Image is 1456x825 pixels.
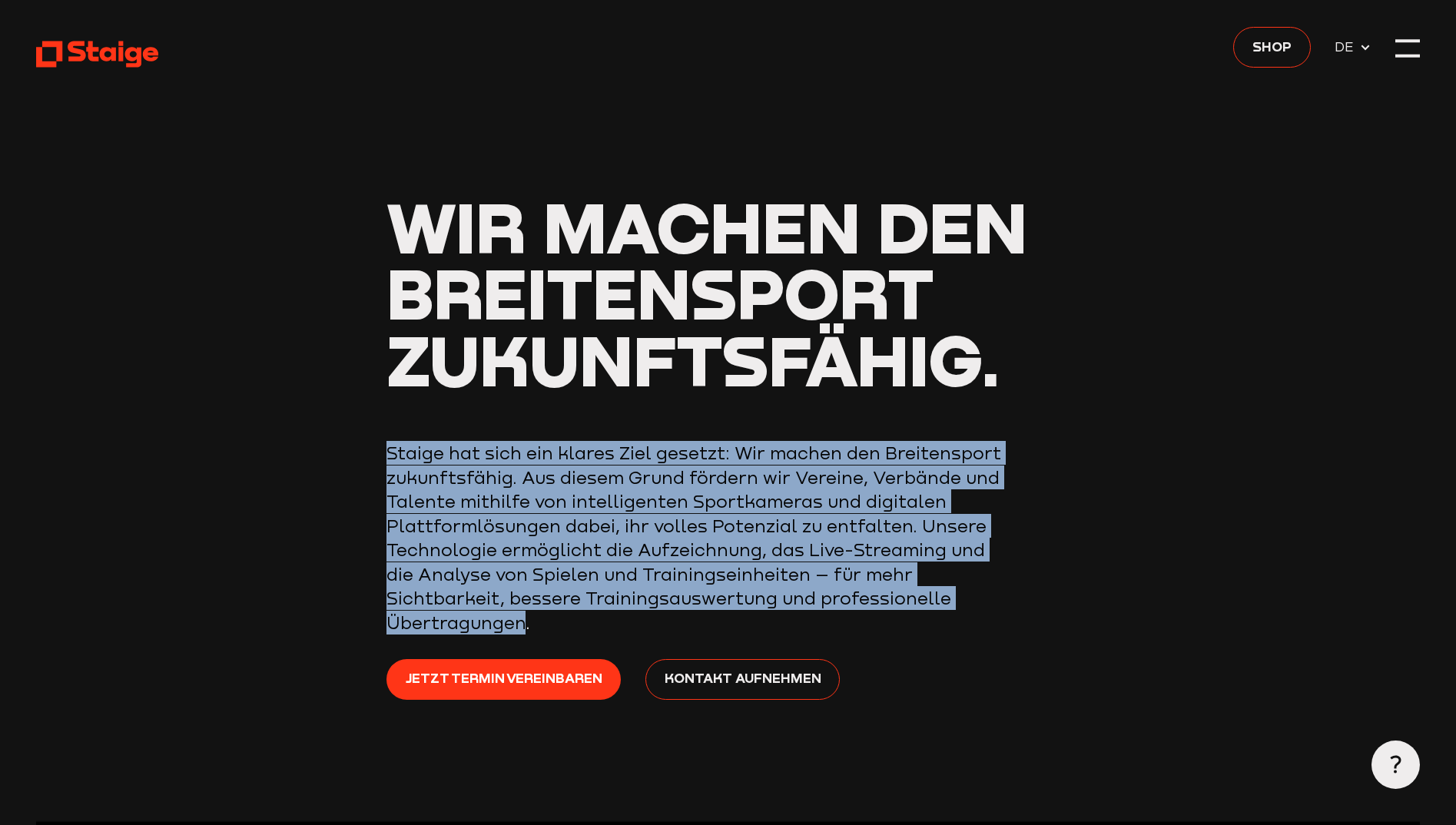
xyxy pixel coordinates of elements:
span: Wir machen den Breitensport zukunftsfähig. [386,184,1027,402]
span: Shop [1252,35,1292,57]
span: Jetzt Termin vereinbaren [406,668,602,689]
a: Kontakt aufnehmen [645,659,840,700]
span: Kontakt aufnehmen [665,668,821,689]
span: DE [1335,36,1359,58]
a: Jetzt Termin vereinbaren [386,659,621,700]
p: Staige hat sich ein klares Ziel gesetzt: Wir machen den Breitensport zukunftsfähig. Aus diesem Gr... [386,441,1001,634]
a: Shop [1233,27,1310,68]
